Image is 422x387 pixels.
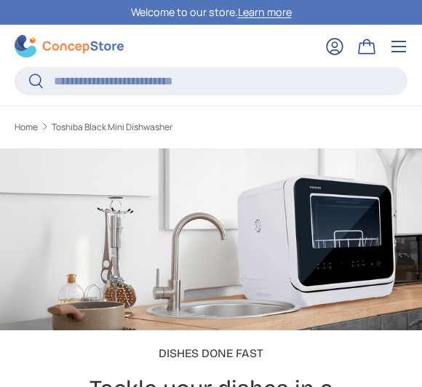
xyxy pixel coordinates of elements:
[15,345,407,362] p: Dishes Done Fast​
[15,123,38,132] a: Home
[15,35,124,57] img: ConcepStore
[131,4,292,20] p: Welcome to our store.
[238,5,292,19] a: Learn more
[52,123,172,132] a: Toshiba Black Mini Dishwasher
[15,121,407,134] nav: Breadcrumbs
